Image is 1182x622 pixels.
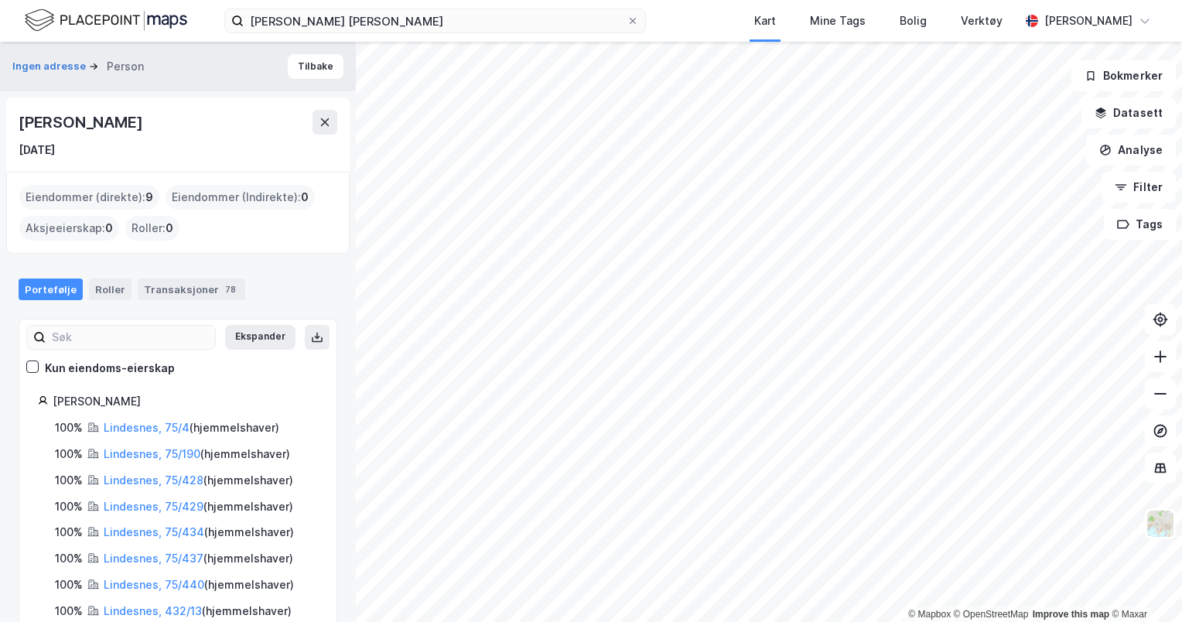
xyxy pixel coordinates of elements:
div: [PERSON_NAME] [53,392,318,411]
div: ( hjemmelshaver ) [104,523,294,542]
input: Søk på adresse, matrikkel, gårdeiere, leietakere eller personer [244,9,627,32]
div: Verktøy [961,12,1003,30]
div: 100% [55,497,83,516]
div: Aksjeeierskap : [19,216,119,241]
div: Person [107,57,144,76]
div: [DATE] [19,141,55,159]
div: Kontrollprogram for chat [1105,548,1182,622]
div: 78 [222,282,239,297]
div: Mine Tags [810,12,866,30]
div: ( hjemmelshaver ) [104,445,290,463]
div: ( hjemmelshaver ) [104,602,292,620]
div: 100% [55,445,83,463]
div: 100% [55,576,83,594]
img: Z [1146,509,1175,538]
div: Roller : [125,216,179,241]
input: Søk [46,326,215,349]
a: Lindesnes, 75/4 [104,421,190,434]
div: Portefølje [19,279,83,300]
button: Datasett [1081,97,1176,128]
div: Roller [89,279,132,300]
button: Analyse [1086,135,1176,166]
div: Kun eiendoms-eierskap [45,359,175,378]
a: Improve this map [1033,609,1109,620]
a: OpenStreetMap [954,609,1029,620]
button: Tilbake [288,54,343,79]
div: ( hjemmelshaver ) [104,471,293,490]
div: Eiendommer (Indirekte) : [166,185,315,210]
img: logo.f888ab2527a4732fd821a326f86c7f29.svg [25,7,187,34]
div: Bolig [900,12,927,30]
button: Ingen adresse [12,59,89,74]
span: 0 [301,188,309,207]
div: ( hjemmelshaver ) [104,497,293,516]
div: 100% [55,471,83,490]
span: 9 [145,188,153,207]
div: Eiendommer (direkte) : [19,185,159,210]
a: Lindesnes, 75/437 [104,552,203,565]
div: 100% [55,602,83,620]
a: Lindesnes, 75/428 [104,473,203,487]
div: ( hjemmelshaver ) [104,576,294,594]
button: Ekspander [225,325,295,350]
button: Bokmerker [1071,60,1176,91]
button: Tags [1104,209,1176,240]
span: 0 [105,219,113,238]
a: Mapbox [908,609,951,620]
a: Lindesnes, 75/190 [104,447,200,460]
div: 100% [55,523,83,542]
div: 100% [55,419,83,437]
a: Lindesnes, 75/429 [104,500,203,513]
div: 100% [55,549,83,568]
div: Transaksjoner [138,279,245,300]
a: Lindesnes, 432/13 [104,604,202,617]
a: Lindesnes, 75/434 [104,525,204,538]
iframe: Chat Widget [1105,548,1182,622]
span: 0 [166,219,173,238]
div: ( hjemmelshaver ) [104,419,279,437]
div: [PERSON_NAME] [19,110,145,135]
button: Filter [1102,172,1176,203]
div: ( hjemmelshaver ) [104,549,293,568]
div: [PERSON_NAME] [1044,12,1132,30]
div: Kart [754,12,776,30]
a: Lindesnes, 75/440 [104,578,204,591]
